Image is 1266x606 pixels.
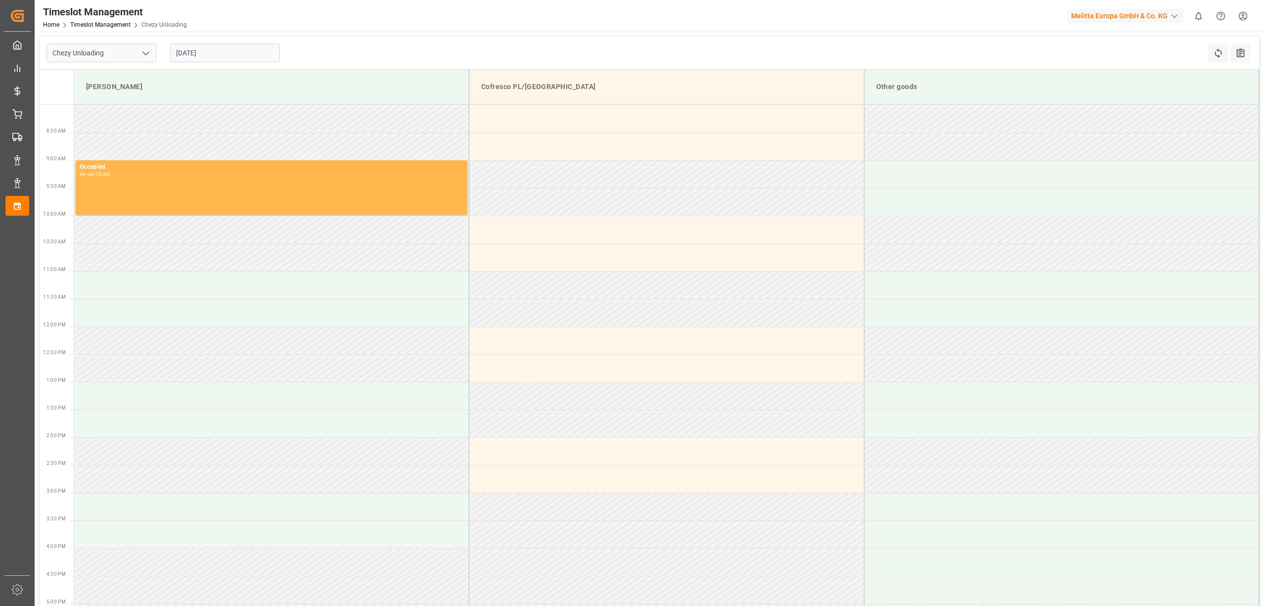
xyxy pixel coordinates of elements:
[46,599,66,605] span: 5:00 PM
[70,21,131,28] a: Timeslot Management
[43,350,66,355] span: 12:30 PM
[80,162,463,172] div: Occupied
[1187,5,1210,27] button: show 0 new notifications
[46,516,66,521] span: 3:30 PM
[46,184,66,189] span: 9:30 AM
[95,172,110,177] div: 10:00
[1067,6,1187,25] button: Melitta Europa GmbH & Co. KG
[43,4,187,19] div: Timeslot Management
[43,294,66,300] span: 11:30 AM
[46,433,66,438] span: 2:00 PM
[46,488,66,494] span: 3:00 PM
[46,44,156,62] input: Type to search/select
[1210,5,1232,27] button: Help Center
[43,322,66,327] span: 12:00 PM
[46,156,66,161] span: 9:00 AM
[43,21,59,28] a: Home
[138,46,153,61] button: open menu
[46,461,66,466] span: 2:30 PM
[170,44,280,62] input: DD-MM-YYYY
[43,211,66,217] span: 10:00 AM
[1067,9,1183,23] div: Melitta Europa GmbH & Co. KG
[80,172,94,177] div: 09:00
[46,128,66,134] span: 8:30 AM
[46,405,66,411] span: 1:30 PM
[872,78,1251,96] div: Other goods
[94,172,95,177] div: -
[43,267,66,272] span: 11:00 AM
[82,78,461,96] div: [PERSON_NAME]
[46,377,66,383] span: 1:00 PM
[477,78,856,96] div: Cofresco PL/[GEOGRAPHIC_DATA]
[46,544,66,549] span: 4:00 PM
[46,571,66,577] span: 4:30 PM
[43,239,66,244] span: 10:30 AM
